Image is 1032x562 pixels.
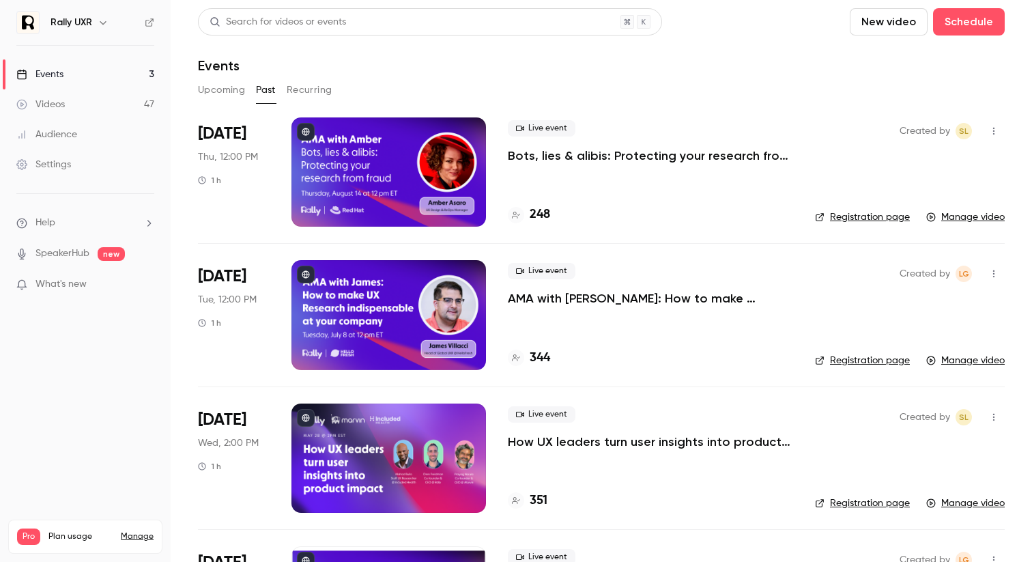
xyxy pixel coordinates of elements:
a: Manage video [926,210,1005,224]
span: Live event [508,263,575,279]
span: Plan usage [48,531,113,542]
button: Recurring [287,79,332,101]
div: May 28 Wed, 2:00 PM (America/Toronto) [198,404,270,513]
span: SL [959,409,969,425]
a: Registration page [815,496,910,510]
span: SL [959,123,969,139]
span: Sydney Lawson [956,123,972,139]
div: 1 h [198,461,221,472]
a: Bots, lies & alibis: Protecting your research from fraud [508,147,793,164]
button: Upcoming [198,79,245,101]
span: Help [35,216,55,230]
span: new [98,247,125,261]
a: Manage [121,531,154,542]
div: Videos [16,98,65,111]
span: Sydney Lawson [956,409,972,425]
a: Manage video [926,496,1005,510]
span: Wed, 2:00 PM [198,436,259,450]
li: help-dropdown-opener [16,216,154,230]
button: Schedule [933,8,1005,36]
span: [DATE] [198,123,246,145]
iframe: Noticeable Trigger [138,279,154,291]
a: How UX leaders turn user insights into product impact [508,434,793,450]
div: Settings [16,158,71,171]
span: Created by [900,266,950,282]
div: 1 h [198,318,221,328]
div: Audience [16,128,77,141]
h4: 248 [530,206,550,224]
h4: 344 [530,349,550,367]
span: What's new [35,277,87,292]
span: Created by [900,409,950,425]
a: 351 [508,492,547,510]
h6: Rally UXR [51,16,92,29]
span: Lauren Gibson [956,266,972,282]
span: [DATE] [198,266,246,287]
span: Created by [900,123,950,139]
a: SpeakerHub [35,247,89,261]
a: Registration page [815,210,910,224]
span: Thu, 12:00 PM [198,150,258,164]
span: [DATE] [198,409,246,431]
div: Events [16,68,63,81]
a: AMA with [PERSON_NAME]: How to make research (and your research team) indispensable at your company [508,290,793,307]
span: Tue, 12:00 PM [198,293,257,307]
h1: Events [198,57,240,74]
button: Past [256,79,276,101]
span: Live event [508,406,575,423]
span: LG [959,266,969,282]
div: 1 h [198,175,221,186]
div: Search for videos or events [210,15,346,29]
img: Rally UXR [17,12,39,33]
span: Live event [508,120,575,137]
h4: 351 [530,492,547,510]
div: Jul 8 Tue, 12:00 PM (America/New York) [198,260,270,369]
div: Aug 14 Thu, 12:00 PM (America/Toronto) [198,117,270,227]
span: Pro [17,529,40,545]
a: 344 [508,349,550,367]
a: Registration page [815,354,910,367]
a: 248 [508,206,550,224]
a: Manage video [926,354,1005,367]
button: New video [850,8,928,36]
